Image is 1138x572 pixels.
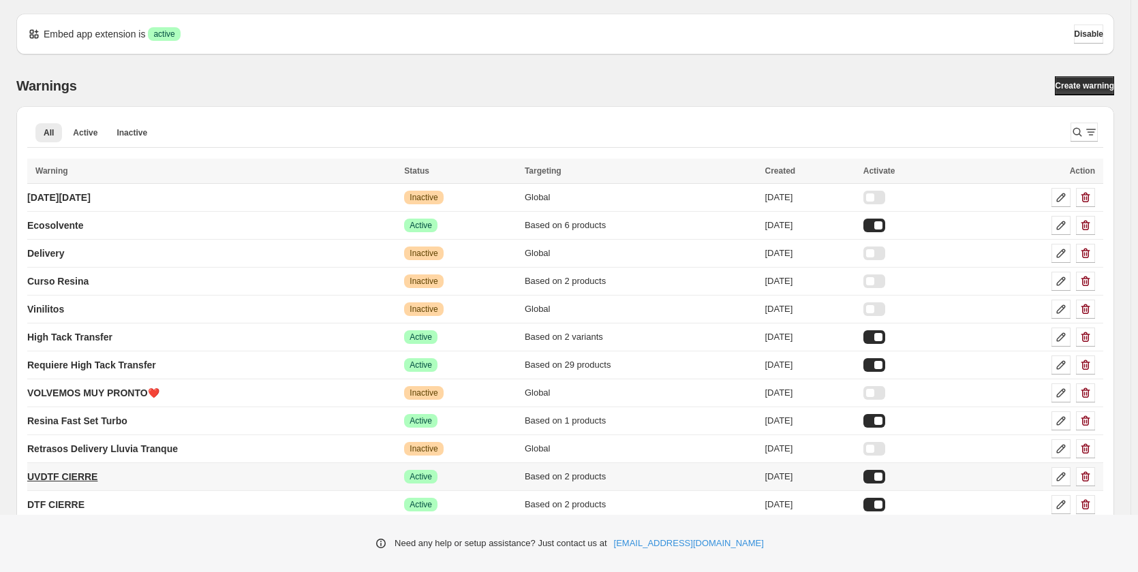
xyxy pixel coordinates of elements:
span: Activate [863,166,895,176]
span: Active [410,415,432,426]
span: Inactive [117,127,147,138]
p: Retrasos Delivery Lluvia Tranque [27,442,178,456]
div: Global [525,247,757,260]
span: Action [1070,166,1095,176]
div: [DATE] [765,470,855,483]
p: DTF CIERRE [27,498,84,511]
a: UVDTF CIERRE [27,466,97,488]
div: Based on 2 products [525,274,757,288]
div: Based on 6 products [525,219,757,232]
div: [DATE] [765,358,855,372]
p: Embed app extension is [44,27,145,41]
a: Curso Resina [27,270,89,292]
span: Warning [35,166,68,176]
span: Create warning [1055,80,1114,91]
p: VOLVEMOS MUY PRONTO❤️ [27,386,159,400]
div: [DATE] [765,247,855,260]
div: Based on 2 variants [525,330,757,344]
div: Based on 1 products [525,414,757,428]
div: Global [525,191,757,204]
p: Vinilitos [27,302,64,316]
span: Active [410,360,432,370]
p: Ecosolvente [27,219,83,232]
p: Curso Resina [27,274,89,288]
span: Inactive [410,276,437,287]
a: DTF CIERRE [27,494,84,515]
span: Active [410,220,432,231]
p: Delivery [27,247,64,260]
div: [DATE] [765,442,855,456]
div: Based on 2 products [525,498,757,511]
div: [DATE] [765,414,855,428]
a: VOLVEMOS MUY PRONTO❤️ [27,382,159,404]
div: [DATE] [765,302,855,316]
span: Created [765,166,795,176]
a: High Tack Transfer [27,326,112,348]
a: Create warning [1055,76,1114,95]
div: [DATE] [765,191,855,204]
span: Inactive [410,192,437,203]
span: Inactive [410,387,437,398]
button: Disable [1074,25,1103,44]
span: Status [404,166,429,176]
a: Vinilitos [27,298,64,320]
div: Global [525,386,757,400]
div: [DATE] [765,274,855,288]
a: [DATE][DATE] [27,187,91,208]
div: [DATE] [765,219,855,232]
span: Active [410,332,432,343]
span: Active [410,499,432,510]
div: [DATE] [765,386,855,400]
span: Inactive [410,304,437,315]
a: Delivery [27,242,64,264]
a: Ecosolvente [27,214,83,236]
div: [DATE] [765,330,855,344]
p: Resina Fast Set Turbo [27,414,127,428]
p: UVDTF CIERRE [27,470,97,483]
span: Inactive [410,443,437,454]
button: Search and filter results [1071,123,1098,142]
div: Global [525,442,757,456]
span: Disable [1074,29,1103,39]
div: Based on 2 products [525,470,757,483]
div: [DATE] [765,498,855,511]
span: Active [73,127,97,138]
span: Targeting [525,166,562,176]
span: All [44,127,54,138]
p: Requiere High Tack Transfer [27,358,156,372]
span: active [153,29,174,39]
span: Inactive [410,248,437,259]
p: [DATE][DATE] [27,191,91,204]
a: [EMAIL_ADDRESS][DOMAIN_NAME] [614,537,764,550]
a: Resina Fast Set Turbo [27,410,127,432]
div: Global [525,302,757,316]
a: Retrasos Delivery Lluvia Tranque [27,438,178,460]
p: High Tack Transfer [27,330,112,344]
div: Based on 29 products [525,358,757,372]
span: Active [410,471,432,482]
a: Requiere High Tack Transfer [27,354,156,376]
h2: Warnings [16,78,77,94]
